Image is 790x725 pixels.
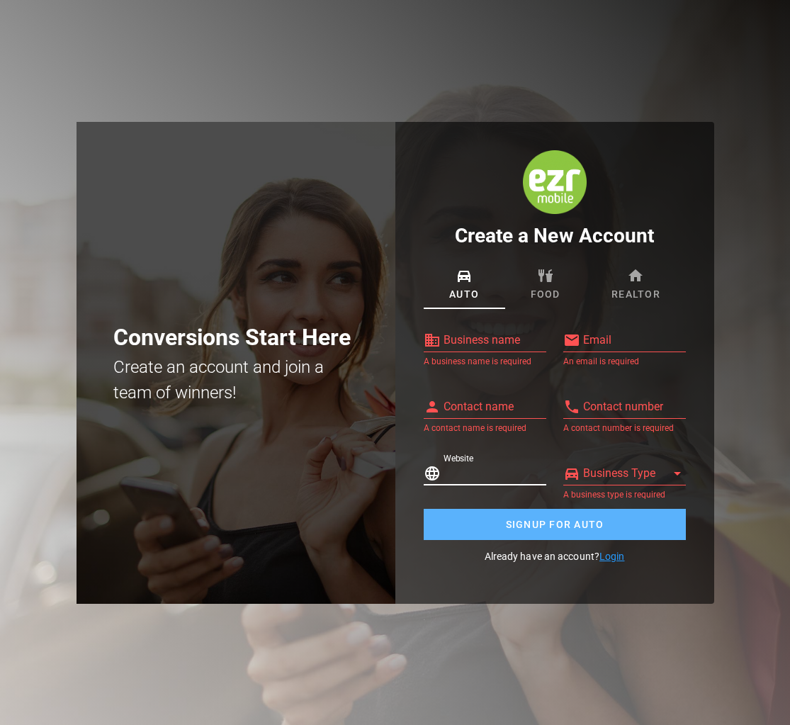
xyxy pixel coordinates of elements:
[424,357,546,366] div: A business name is required
[113,354,359,405] h2: Create an account and join a team of winners!
[424,228,686,244] h1: Create a New Account
[424,509,686,540] button: Signup for Auto
[437,519,672,530] span: Signup for Auto
[563,424,686,432] div: A contact number is required
[563,462,686,485] div: Business Type
[563,357,686,366] div: An email is required
[585,258,685,309] a: Realtor
[424,424,546,432] div: A contact name is required
[599,551,625,562] a: Login
[424,540,686,564] p: Already have an account?
[113,320,359,354] h1: Conversions Start Here
[424,258,504,309] a: Auto
[563,490,686,499] div: A business type is required
[504,258,585,309] a: Food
